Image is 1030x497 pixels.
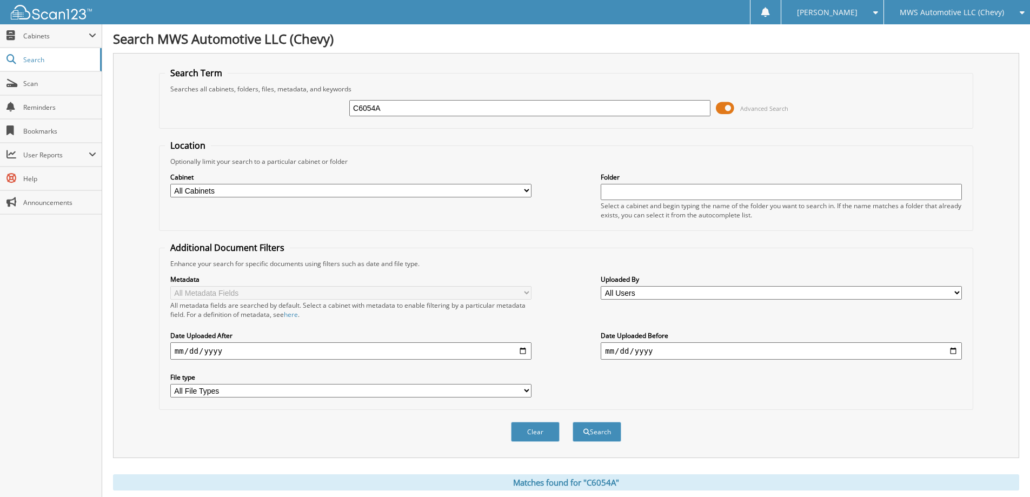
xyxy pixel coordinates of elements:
[601,275,962,284] label: Uploaded By
[165,242,290,254] legend: Additional Document Filters
[170,342,531,360] input: start
[601,342,962,360] input: end
[284,310,298,319] a: here
[170,173,531,182] label: Cabinet
[113,474,1019,491] div: Matches found for "C6054A"
[511,422,560,442] button: Clear
[23,198,96,207] span: Announcements
[601,201,962,220] div: Select a cabinet and begin typing the name of the folder you want to search in. If the name match...
[23,174,96,183] span: Help
[601,331,962,340] label: Date Uploaded Before
[23,150,89,160] span: User Reports
[900,9,1004,16] span: MWS Automotive LLC (Chevy)
[23,31,89,41] span: Cabinets
[11,5,92,19] img: scan123-logo-white.svg
[165,259,967,268] div: Enhance your search for specific documents using filters such as date and file type.
[23,103,96,112] span: Reminders
[23,79,96,88] span: Scan
[165,84,967,94] div: Searches all cabinets, folders, files, metadata, and keywords
[170,301,531,319] div: All metadata fields are searched by default. Select a cabinet with metadata to enable filtering b...
[23,127,96,136] span: Bookmarks
[170,331,531,340] label: Date Uploaded After
[170,275,531,284] label: Metadata
[23,55,95,64] span: Search
[165,157,967,166] div: Optionally limit your search to a particular cabinet or folder
[740,104,788,112] span: Advanced Search
[113,30,1019,48] h1: Search MWS Automotive LLC (Chevy)
[797,9,858,16] span: [PERSON_NAME]
[170,373,531,382] label: File type
[165,67,228,79] legend: Search Term
[573,422,621,442] button: Search
[601,173,962,182] label: Folder
[165,140,211,151] legend: Location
